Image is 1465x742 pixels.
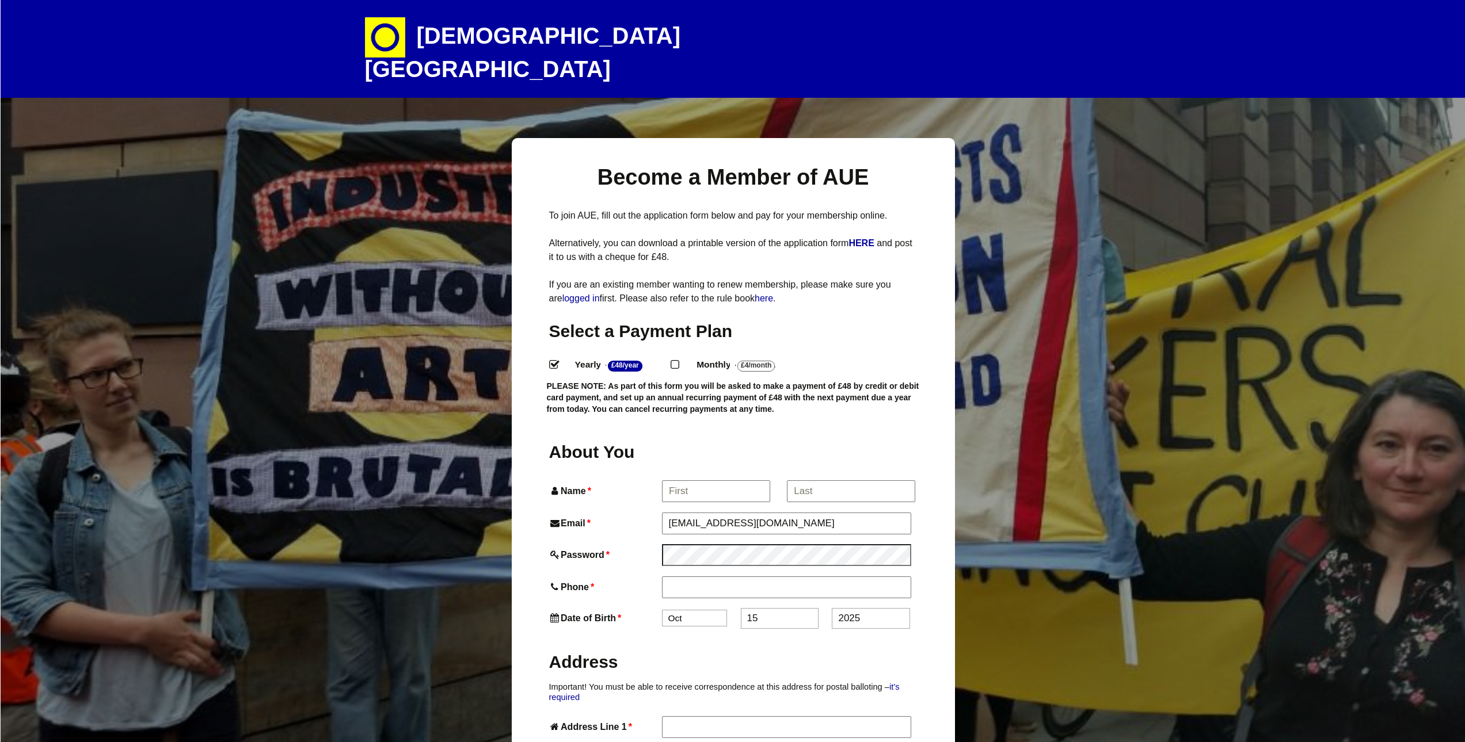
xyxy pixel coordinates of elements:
[549,682,918,703] p: Important! You must be able to receive correspondence at this address for postal balloting –
[549,579,660,595] label: Phone
[549,610,660,626] label: Date of Birth
[848,238,874,248] strong: HERE
[549,682,900,702] a: it’s required
[365,17,405,58] img: circle-e1448293145835.png
[549,483,660,499] label: Name
[549,515,660,531] label: Email
[608,361,642,372] strong: £48/Year
[562,293,600,303] a: logged in
[737,361,775,372] strong: £4/Month
[549,322,733,341] span: Select a Payment Plan
[549,209,918,223] p: To join AUE, fill out the application form below and pay for your membership online.
[549,441,660,463] h2: About You
[549,236,918,264] p: Alternatively, you can download a printable version of the application form and post it to us wit...
[565,357,671,373] label: Yearly - .
[549,163,918,192] h1: Become a Member of AUE
[848,238,877,248] a: HERE
[549,719,660,735] label: Address Line 1
[549,651,918,673] h2: Address
[755,293,773,303] a: here
[549,278,918,305] p: If you are an existing member wanting to renew membership, please make sure you are first. Please...
[787,480,915,502] input: Last
[549,547,660,563] label: Password
[662,480,770,502] input: First
[686,357,804,373] label: Monthly - .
